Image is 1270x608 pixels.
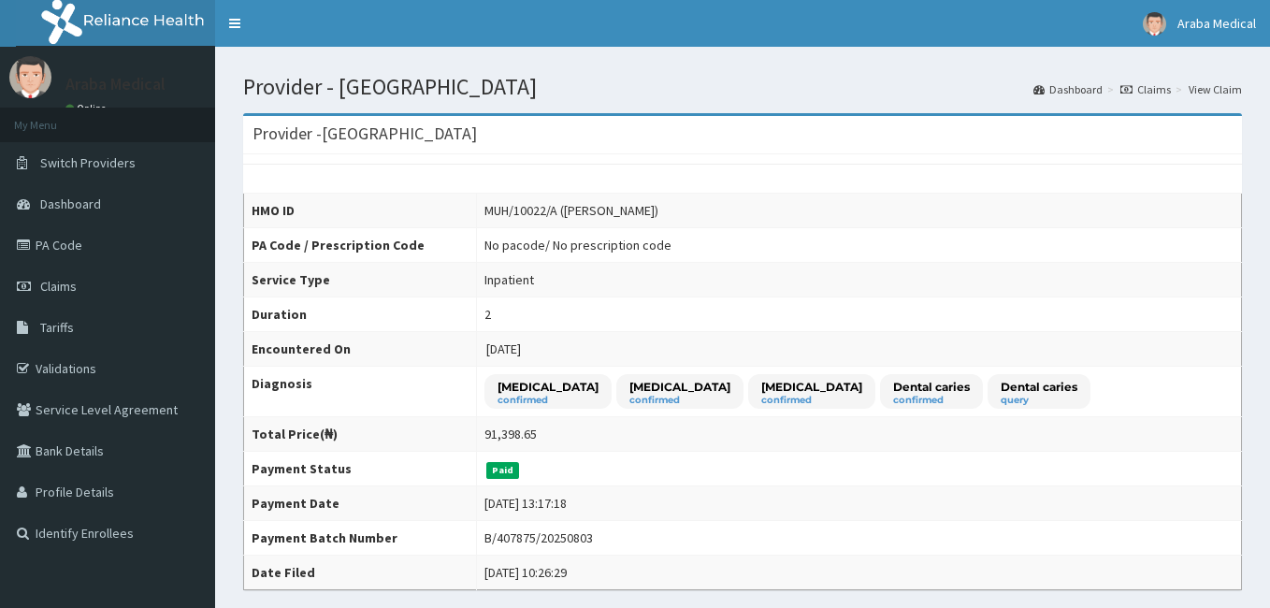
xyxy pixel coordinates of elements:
[65,102,110,115] a: Online
[1033,81,1103,97] a: Dashboard
[1189,81,1242,97] a: View Claim
[40,278,77,295] span: Claims
[244,194,477,228] th: HMO ID
[484,236,671,254] div: No pacode / No prescription code
[1120,81,1171,97] a: Claims
[484,305,491,324] div: 2
[761,396,862,405] small: confirmed
[484,270,534,289] div: Inpatient
[1001,379,1077,395] p: Dental caries
[761,379,862,395] p: [MEDICAL_DATA]
[484,201,658,220] div: MUH/10022/A ([PERSON_NAME])
[244,297,477,332] th: Duration
[893,396,970,405] small: confirmed
[484,528,593,547] div: B/407875/20250803
[484,563,567,582] div: [DATE] 10:26:29
[486,340,521,357] span: [DATE]
[1001,396,1077,405] small: query
[244,556,477,590] th: Date Filed
[498,379,599,395] p: [MEDICAL_DATA]
[243,75,1242,99] h1: Provider - [GEOGRAPHIC_DATA]
[40,319,74,336] span: Tariffs
[1177,15,1256,32] span: Araba Medical
[244,367,477,417] th: Diagnosis
[486,462,520,479] span: Paid
[244,452,477,486] th: Payment Status
[629,379,730,395] p: [MEDICAL_DATA]
[244,521,477,556] th: Payment Batch Number
[244,332,477,367] th: Encountered On
[1143,12,1166,36] img: User Image
[253,125,477,142] h3: Provider - [GEOGRAPHIC_DATA]
[244,228,477,263] th: PA Code / Prescription Code
[498,396,599,405] small: confirmed
[40,154,136,171] span: Switch Providers
[484,425,537,443] div: 91,398.65
[244,263,477,297] th: Service Type
[244,486,477,521] th: Payment Date
[9,56,51,98] img: User Image
[244,417,477,452] th: Total Price(₦)
[629,396,730,405] small: confirmed
[893,379,970,395] p: Dental caries
[484,494,567,513] div: [DATE] 13:17:18
[65,76,166,93] p: Araba Medical
[40,195,101,212] span: Dashboard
